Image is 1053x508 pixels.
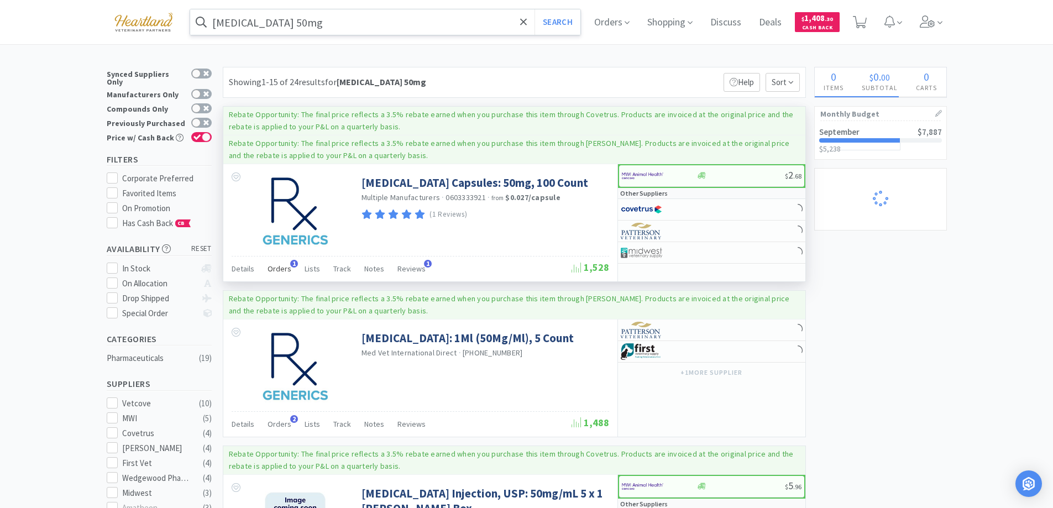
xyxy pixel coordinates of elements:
span: · [442,192,444,202]
span: 0 [924,70,929,83]
span: CB [176,220,187,227]
span: $ [869,72,873,83]
div: Midwest [122,486,191,500]
div: On Allocation [122,277,196,290]
h4: Items [815,82,853,93]
div: Synced Suppliers Only [107,69,186,86]
h4: Subtotal [853,82,907,93]
span: Reviews [397,264,426,274]
img: f5e969b455434c6296c6d81ef179fa71_3.png [621,322,662,338]
span: 0 [873,70,879,83]
img: ee9ca9f190c4425ca3f46628aa735708_201210.jpeg [259,175,331,247]
span: Sort [766,73,800,92]
a: $1,408.30Cash Back [795,7,840,37]
div: Price w/ Cash Back [107,132,186,142]
div: [PERSON_NAME] [122,442,191,455]
p: (1 Reviews) [429,209,467,221]
h2: September [819,128,860,136]
h5: Filters [107,153,212,166]
div: ( 4 ) [203,427,212,440]
a: Med Vet International Direct [362,348,457,358]
img: 4dd14cff54a648ac9e977f0c5da9bc2e_5.png [621,244,662,261]
span: for [325,76,426,87]
span: from [491,194,504,202]
div: ( 10 ) [199,397,212,410]
img: 77fca1acd8b6420a9015268ca798ef17_1.png [621,201,662,218]
span: 2 [785,169,801,181]
div: Manufacturers Only [107,89,186,98]
a: Discuss [706,18,746,28]
div: First Vet [122,457,191,470]
span: Track [333,264,351,274]
div: Previously Purchased [107,118,186,127]
div: Favorited Items [122,187,212,200]
span: Reviews [397,419,426,429]
div: Open Intercom Messenger [1015,470,1042,497]
p: Help [724,73,760,92]
span: 1,528 [572,261,609,274]
a: September$7,887$5,238 [815,121,946,159]
img: 67d67680309e4a0bb49a5ff0391dcc42_6.png [621,343,662,360]
img: f6b2451649754179b5b4e0c70c3f7cb0_2.png [622,478,663,495]
h4: Carts [907,82,946,93]
span: . 30 [825,15,833,23]
div: Drop Shipped [122,292,196,305]
div: MWI [122,412,191,425]
div: Covetrus [122,427,191,440]
div: . [853,71,907,82]
span: Orders [268,419,291,429]
span: Orders [268,264,291,274]
div: Corporate Preferred [122,172,212,185]
div: On Promotion [122,202,212,215]
div: ( 4 ) [203,472,212,485]
button: +1more supplier [675,365,747,380]
div: In Stock [122,262,196,275]
div: ( 4 ) [203,442,212,455]
span: [PHONE_NUMBER] [463,348,523,358]
span: Details [232,419,254,429]
span: 0 [831,70,836,83]
div: ( 19 ) [199,352,212,365]
a: Multiple Manufacturers [362,192,441,202]
img: cad7bdf275c640399d9c6e0c56f98fd2_10.png [107,7,181,37]
span: . 96 [793,483,801,491]
span: 1,408 [801,13,833,23]
span: $7,887 [918,127,942,137]
span: $ [801,15,804,23]
span: Notes [364,419,384,429]
h1: Monthly Budget [820,107,941,121]
strong: [MEDICAL_DATA] 50mg [337,76,426,87]
div: Special Order [122,307,196,320]
p: Rebate Opportunity: The final price reflects a 3.5% rebate earned when you purchase this item thr... [229,138,790,160]
span: · [459,348,461,358]
span: Has Cash Back [122,218,191,228]
span: 5 [785,479,801,492]
span: · [488,192,490,202]
div: Vetcove [122,397,191,410]
button: Search [535,9,580,35]
div: Showing 1-15 of 24 results [229,75,426,90]
p: Other Suppliers [620,188,668,198]
span: $ [785,483,788,491]
span: 1,488 [572,416,609,429]
a: [MEDICAL_DATA]: 1Ml (50Mg/Ml), 5 Count [362,331,574,345]
div: Compounds Only [107,103,186,113]
span: Lists [305,264,320,274]
span: Cash Back [801,25,833,32]
input: Search by item, sku, manufacturer, ingredient, size... [190,9,581,35]
span: 1 [290,260,298,268]
div: ( 5 ) [203,412,212,425]
span: Notes [364,264,384,274]
p: Rebate Opportunity: The final price reflects a 3.5% rebate earned when you purchase this item thr... [229,449,794,471]
span: 00 [881,72,890,83]
strong: $0.027 / capsule [505,192,560,202]
span: Details [232,264,254,274]
span: $ [785,172,788,180]
span: 0603333921 [446,192,486,202]
div: ( 4 ) [203,457,212,470]
span: . 68 [793,172,801,180]
img: 7338c5b77b18418fb34aa5934927ad7f_400335.jpeg [259,331,331,402]
div: Pharmaceuticals [107,352,196,365]
span: reset [191,243,212,255]
img: f5e969b455434c6296c6d81ef179fa71_3.png [621,223,662,239]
